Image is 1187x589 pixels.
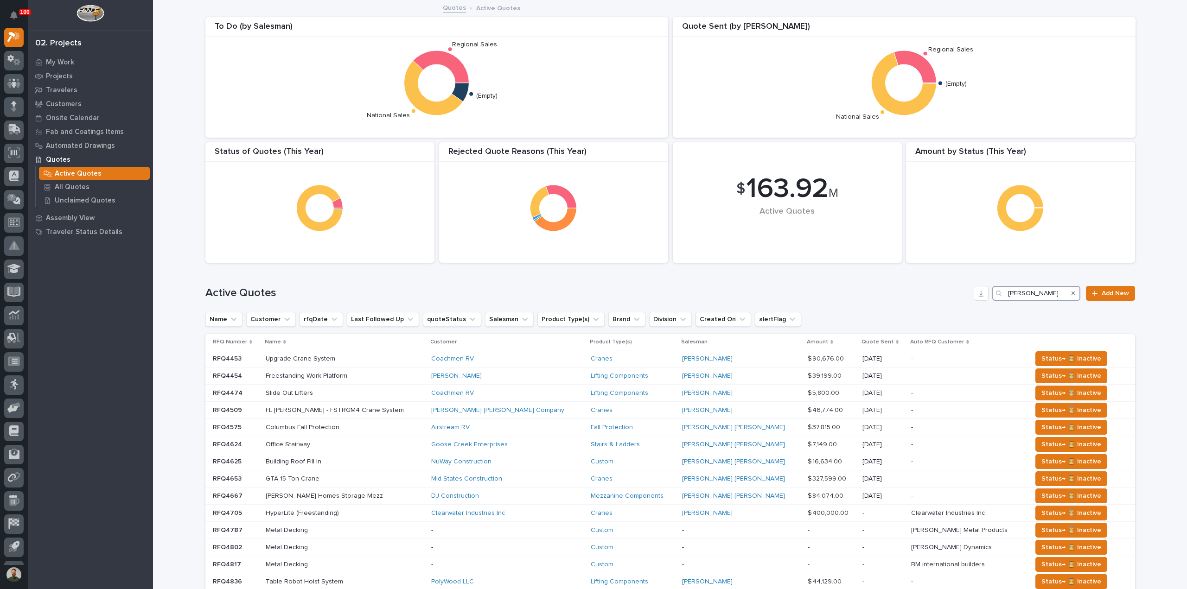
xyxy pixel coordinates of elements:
div: Active Quotes [689,207,886,236]
button: Customer [246,312,296,327]
button: Status→ ⏳ Inactive [1035,523,1107,538]
p: $ 5,800.00 [808,387,841,397]
text: (Empty) [945,81,967,87]
button: Last Followed Up [347,312,419,327]
p: HyperLite (Freestanding) [266,507,341,517]
p: - [862,526,904,534]
p: RFQ4705 [213,507,244,517]
tr: RFQ4453RFQ4453 Upgrade Crane SystemUpgrade Crane System Coachmen RV Cranes [PERSON_NAME] $ 90,676... [205,350,1135,367]
a: PolyWood LLC [431,578,474,586]
div: Status of Quotes (This Year) [205,147,434,162]
p: $ 7,149.00 [808,439,839,449]
p: RFQ4509 [213,405,244,414]
p: - [682,526,800,534]
a: [PERSON_NAME] [PERSON_NAME] [682,475,785,483]
p: $ 84,074.00 [808,490,845,500]
a: Custom [591,544,613,551]
p: - [862,544,904,551]
p: [DATE] [862,441,904,449]
p: - [808,559,811,569]
span: Status→ ⏳ Inactive [1041,559,1101,570]
p: - [911,456,915,466]
tr: RFQ4667RFQ4667 [PERSON_NAME] Homes Storage Mezz[PERSON_NAME] Homes Storage Mezz DJ Construction M... [205,488,1135,505]
p: Customers [46,100,82,108]
a: Coachmen RV [431,355,474,363]
span: Status→ ⏳ Inactive [1041,456,1101,467]
p: [DATE] [862,406,904,414]
a: Customers [28,97,153,111]
a: [PERSON_NAME] [PERSON_NAME] [682,424,785,431]
p: - [808,525,811,534]
span: Status→ ⏳ Inactive [1041,353,1101,364]
a: Clearwater Industries Inc [431,509,505,517]
span: Status→ ⏳ Inactive [1041,542,1101,553]
p: Metal Decking [266,542,310,551]
p: Table Robot Hoist System [266,576,345,586]
tr: RFQ4653RFQ4653 GTA 15 Ton CraneGTA 15 Ton Crane Mid-States Construction Cranes [PERSON_NAME] [PER... [205,470,1135,488]
p: RFQ4624 [213,439,244,449]
p: $ 327,599.00 [808,473,848,483]
p: RFQ4667 [213,490,244,500]
button: Status→ ⏳ Inactive [1035,454,1107,469]
p: Amount [807,337,828,347]
p: RFQ4453 [213,353,243,363]
p: - [431,561,584,569]
a: [PERSON_NAME] [PERSON_NAME] [682,441,785,449]
span: Status→ ⏳ Inactive [1041,490,1101,501]
p: $ 37,815.00 [808,422,842,431]
div: Search [992,286,1080,301]
a: All Quotes [36,180,153,193]
text: National Sales [367,113,410,119]
a: Cranes [591,355,613,363]
a: Lifting Components [591,578,648,586]
tr: RFQ4787RFQ4787 Metal DeckingMetal Decking -Custom --- -[PERSON_NAME] Metal Products[PERSON_NAME] ... [205,522,1135,539]
p: - [431,544,584,551]
p: RFQ4802 [213,542,244,551]
p: [DATE] [862,372,904,380]
p: All Quotes [55,183,89,191]
p: - [431,526,584,534]
p: RFQ4625 [213,456,243,466]
p: Office Stairway [266,439,312,449]
a: [PERSON_NAME] [682,389,733,397]
p: [PERSON_NAME] Dynamics [911,542,994,551]
p: RFQ4454 [213,370,244,380]
p: - [911,370,915,380]
button: Status→ ⏳ Inactive [1035,403,1107,418]
p: - [911,353,915,363]
a: [PERSON_NAME] [682,406,733,414]
button: Brand [608,312,645,327]
a: Airstream RV [431,424,470,431]
p: $ 400,000.00 [808,507,850,517]
a: Mezzanine Components [591,492,664,500]
span: Status→ ⏳ Inactive [1041,525,1101,536]
span: Status→ ⏳ Inactive [1041,405,1101,416]
button: Status→ ⏳ Inactive [1035,386,1107,400]
p: Automated Drawings [46,142,115,150]
p: Freestanding Work Platform [266,370,349,380]
button: Status→ ⏳ Inactive [1035,557,1107,572]
p: GTA 15 Ton Crane [266,473,321,483]
span: Status→ ⏳ Inactive [1041,507,1101,519]
tr: RFQ4705RFQ4705 HyperLite (Freestanding)HyperLite (Freestanding) Clearwater Industries Inc Cranes ... [205,505,1135,522]
p: $ 44,129.00 [808,576,843,586]
p: Product Type(s) [590,337,632,347]
p: - [682,561,800,569]
a: Cranes [591,406,613,414]
p: RFQ Number [213,337,247,347]
button: Status→ ⏳ Inactive [1035,574,1107,589]
text: (Empty) [476,93,498,100]
button: Division [649,312,692,327]
p: Building Roof Fill In [266,456,323,466]
a: Custom [591,458,613,466]
button: users-avatar [4,565,24,584]
span: Status→ ⏳ Inactive [1041,422,1101,433]
a: Travelers [28,83,153,97]
tr: RFQ4624RFQ4624 Office StairwayOffice Stairway Goose Creek Enterprises Stairs & Ladders [PERSON_NA... [205,436,1135,453]
p: - [911,490,915,500]
p: Metal Decking [266,559,310,569]
p: [PERSON_NAME] Homes Storage Mezz [266,490,385,500]
a: My Work [28,55,153,69]
p: - [911,387,915,397]
tr: RFQ4802RFQ4802 Metal DeckingMetal Decking -Custom --- -[PERSON_NAME] Dynamics[PERSON_NAME] Dynami... [205,539,1135,556]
